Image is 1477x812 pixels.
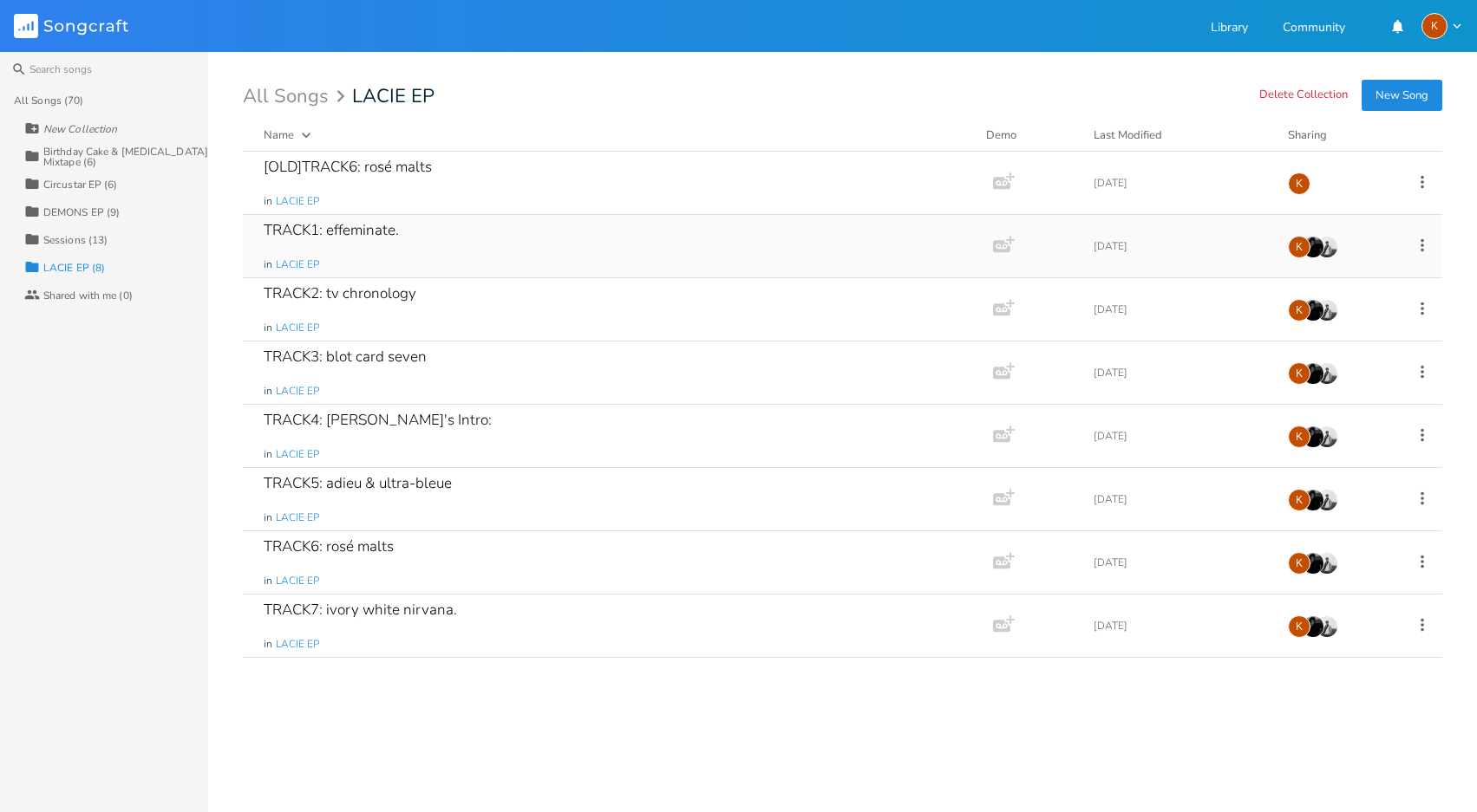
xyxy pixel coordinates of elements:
span: in [264,637,272,652]
span: in [264,510,272,525]
div: LACIE EP (8) [43,263,105,273]
div: DEMONS EP (9) [43,207,120,218]
div: TRACK6: rosé malts [264,539,394,554]
div: [DATE] [1094,494,1267,504]
div: Birthday Cake & [MEDICAL_DATA] Mixtape (6) [43,146,208,167]
img: Jourdn A [1302,552,1324,575]
span: in [264,321,272,335]
div: Circustar EP (6) [43,179,118,190]
a: Library [1211,22,1248,36]
div: All Songs [243,88,350,105]
img: Costa Tzoytzoyrakos [1316,615,1338,638]
div: Sessions (13) [43,235,108,245]
div: [DATE] [1094,241,1267,251]
span: LACIE EP [276,257,319,272]
div: [DATE] [1094,620,1267,631]
span: in [264,574,272,588]
img: Costa Tzoytzoyrakos [1316,489,1338,511]
span: LACIE EP [352,87,435,106]
div: [DATE] [1094,304,1267,315]
span: LACIE EP [276,637,319,652]
div: Sharing [1288,127,1392,144]
button: New Song [1362,80,1442,111]
div: Kat [1288,362,1310,385]
div: Last Modified [1094,127,1162,143]
img: Costa Tzoytzoyrakos [1316,236,1338,258]
a: Community [1283,22,1345,36]
img: Costa Tzoytzoyrakos [1316,362,1338,385]
img: Jourdn A [1302,425,1324,448]
div: [OLD]TRACK6: rosé malts [264,159,432,174]
div: [DATE] [1094,431,1267,441]
img: Jourdn A [1302,236,1324,258]
span: LACIE EP [276,574,319,588]
span: LACIE EP [276,321,319,335]
span: LACIE EP [276,194,319,209]
span: in [264,257,272,272]
div: Demo [986,127,1073,144]
div: Kat [1288,172,1310,195]
span: in [264,194,272,209]
div: TRACK3: blot card seven [264,349,427,364]
div: Kat [1288,615,1310,638]
div: New Collection [43,124,117,134]
span: LACIE EP [276,447,319,462]
span: LACIE EP [276,510,319,525]
div: Kat [1288,299,1310,322]
button: K [1421,13,1463,39]
button: Last Modified [1094,127,1267,144]
img: Costa Tzoytzoyrakos [1316,425,1338,448]
button: Name [264,127,965,144]
div: Kat [1288,489,1310,511]
img: Jourdn A [1302,489,1324,511]
div: All Songs (70) [14,95,83,106]
div: TRACK1: effeminate. [264,223,399,237]
img: Costa Tzoytzoyrakos [1316,299,1338,322]
span: LACIE EP [276,384,319,399]
div: TRACK4: [PERSON_NAME]'s Intro: [264,412,492,427]
span: in [264,384,272,399]
div: TRACK7: ivory white nirvana. [264,602,457,617]
div: [DATE] [1094,557,1267,568]
div: [DATE] [1094,178,1267,188]
img: Jourdn A [1302,615,1324,638]
img: Costa Tzoytzoyrakos [1316,552,1338,575]
img: Jourdn A [1302,362,1324,385]
div: [DATE] [1094,367,1267,378]
img: Jourdn A [1302,299,1324,322]
div: TRACK2: tv chronology [264,286,416,301]
div: Kat [1288,425,1310,448]
div: Shared with me (0) [43,290,133,301]
div: Kat [1288,552,1310,575]
div: TRACK5: adieu & ultra-bleue [264,476,452,490]
span: in [264,447,272,462]
div: Name [264,127,294,143]
div: Kat [1421,13,1448,39]
div: Kat [1288,236,1310,258]
button: Delete Collection [1259,88,1348,103]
